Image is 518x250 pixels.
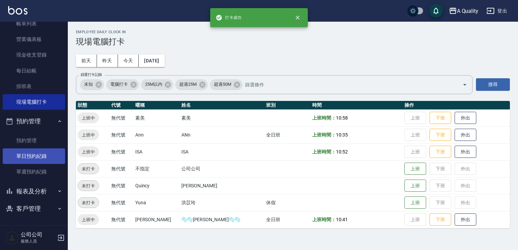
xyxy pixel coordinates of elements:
[290,10,305,25] button: close
[109,177,134,194] td: 無代號
[78,131,99,139] span: 上班中
[134,160,180,177] td: 不指定
[455,213,476,226] button: 外出
[180,160,265,177] td: 公司公司
[21,231,55,238] h5: 公司公司
[80,79,104,90] div: 未知
[8,6,27,15] img: Logo
[210,79,242,90] div: 超過50M
[404,163,426,175] button: 上班
[180,211,265,228] td: 🫧🫧[PERSON_NAME]🫧🫧
[264,101,311,110] th: 班別
[484,5,510,17] button: 登出
[336,217,348,222] span: 10:41
[109,143,134,160] td: 無代號
[180,101,265,110] th: 姓名
[78,148,99,155] span: 上班中
[243,79,451,90] input: 篩選條件
[180,194,265,211] td: 洪苡玲
[457,7,479,15] div: A Quality
[106,81,132,88] span: 電腦打卡
[78,182,99,189] span: 未打卡
[109,109,134,126] td: 無代號
[216,14,241,21] span: 打卡成功
[180,177,265,194] td: [PERSON_NAME]
[311,101,403,110] th: 時間
[134,126,180,143] td: Ann
[312,115,336,121] b: 上班時間：
[78,216,99,223] span: 上班中
[80,81,97,88] span: 未知
[312,149,336,154] b: 上班時間：
[78,199,99,206] span: 未打卡
[264,211,311,228] td: 全日班
[118,55,139,67] button: 今天
[404,196,426,209] button: 上班
[180,126,265,143] td: ANn
[134,143,180,160] td: ISA
[134,211,180,228] td: [PERSON_NAME]
[3,94,65,110] a: 現場電腦打卡
[109,211,134,228] td: 無代號
[134,101,180,110] th: 暱稱
[312,217,336,222] b: 上班時間：
[109,126,134,143] td: 無代號
[134,109,180,126] td: 素美
[336,132,348,138] span: 10:35
[455,112,476,124] button: 外出
[76,55,97,67] button: 前天
[175,81,201,88] span: 超過25M
[404,180,426,192] button: 上班
[3,16,65,32] a: 帳單列表
[3,164,65,180] a: 單週預約紀錄
[81,72,102,77] label: 篩選打卡記錄
[141,81,166,88] span: 25M以內
[3,148,65,164] a: 單日預約紀錄
[134,194,180,211] td: Yuna
[455,146,476,158] button: 外出
[430,129,451,141] button: 下班
[476,78,510,91] button: 搜尋
[336,149,348,154] span: 10:52
[446,4,481,18] button: A Quality
[264,126,311,143] td: 全日班
[336,115,348,121] span: 10:58
[264,194,311,211] td: 休假
[175,79,208,90] div: 超過25M
[3,63,65,79] a: 每日結帳
[109,160,134,177] td: 無代號
[3,200,65,217] button: 客戶管理
[3,79,65,94] a: 排班表
[78,165,99,172] span: 未打卡
[134,177,180,194] td: Quincy
[106,79,139,90] div: 電腦打卡
[430,112,451,124] button: 下班
[139,55,164,67] button: [DATE]
[76,101,109,110] th: 狀態
[430,146,451,158] button: 下班
[180,143,265,160] td: ISA
[21,238,55,244] p: 服務人員
[109,101,134,110] th: 代號
[180,109,265,126] td: 素美
[5,231,19,245] img: Person
[78,114,99,122] span: 上班中
[97,55,118,67] button: 昨天
[76,30,510,34] h2: Employee Daily Clock In
[312,132,336,138] b: 上班時間：
[210,81,235,88] span: 超過50M
[459,79,470,90] button: Open
[3,112,65,130] button: 預約管理
[403,101,510,110] th: 操作
[76,37,510,46] h3: 現場電腦打卡
[3,47,65,63] a: 現金收支登錄
[109,194,134,211] td: 無代號
[455,129,476,141] button: 外出
[3,32,65,47] a: 營業儀表板
[430,213,451,226] button: 下班
[141,79,174,90] div: 25M以內
[3,133,65,148] a: 預約管理
[3,183,65,200] button: 報表及分析
[429,4,443,18] button: save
